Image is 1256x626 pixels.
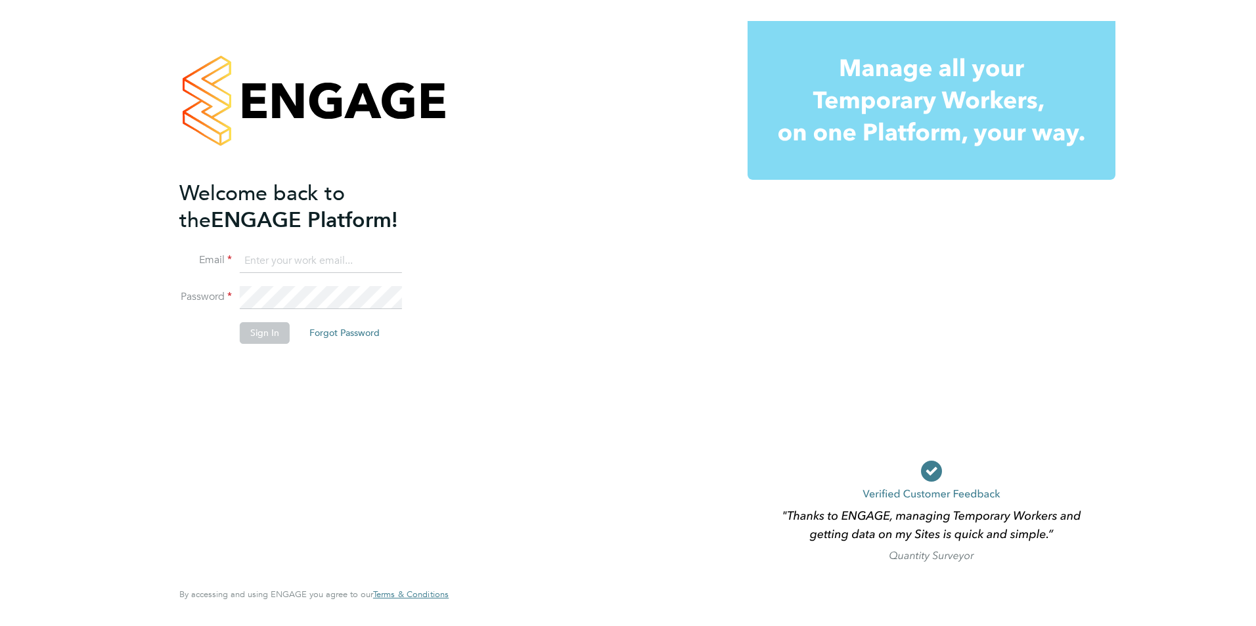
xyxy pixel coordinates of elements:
[179,180,345,233] span: Welcome back to the
[373,589,449,600] span: Terms & Conditions
[179,253,232,267] label: Email
[179,290,232,304] label: Password
[240,322,290,343] button: Sign In
[240,249,402,273] input: Enter your work email...
[179,180,436,234] h2: ENGAGE Platform!
[299,322,390,343] button: Forgot Password
[179,589,449,600] span: By accessing and using ENGAGE you agree to our
[373,589,449,600] a: Terms & Conditions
